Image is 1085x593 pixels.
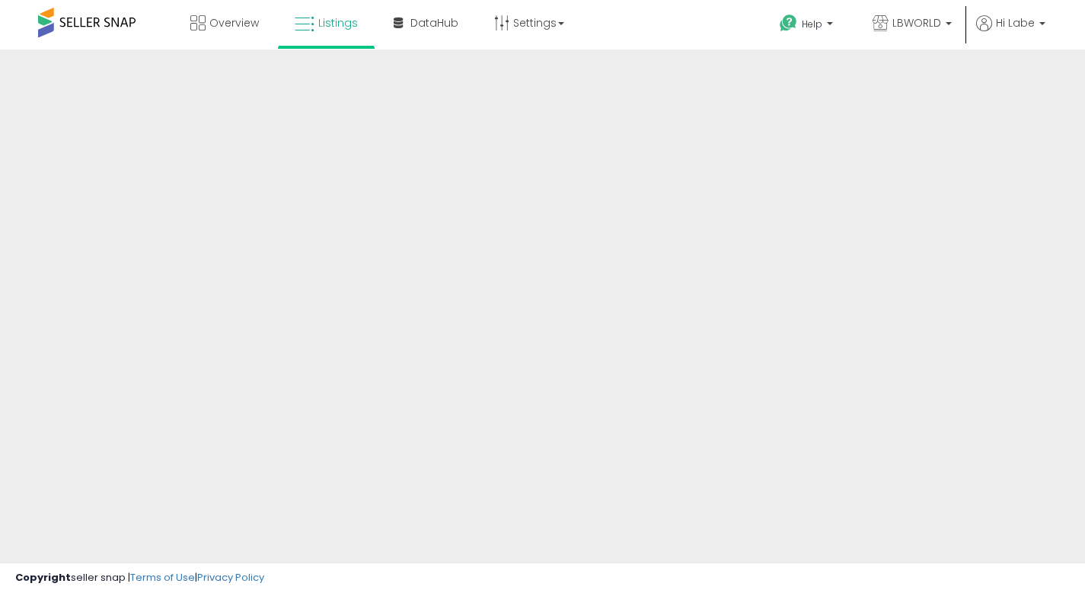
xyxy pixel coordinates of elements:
span: LBWORLD [892,15,941,30]
strong: Copyright [15,570,71,585]
span: DataHub [410,15,458,30]
i: Get Help [779,14,798,33]
div: seller snap | | [15,571,264,585]
a: Privacy Policy [197,570,264,585]
span: Hi Labe [996,15,1035,30]
span: Listings [318,15,358,30]
a: Hi Labe [976,15,1045,50]
a: Terms of Use [130,570,195,585]
span: Help [802,18,822,30]
a: Help [767,2,848,50]
span: Overview [209,15,259,30]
